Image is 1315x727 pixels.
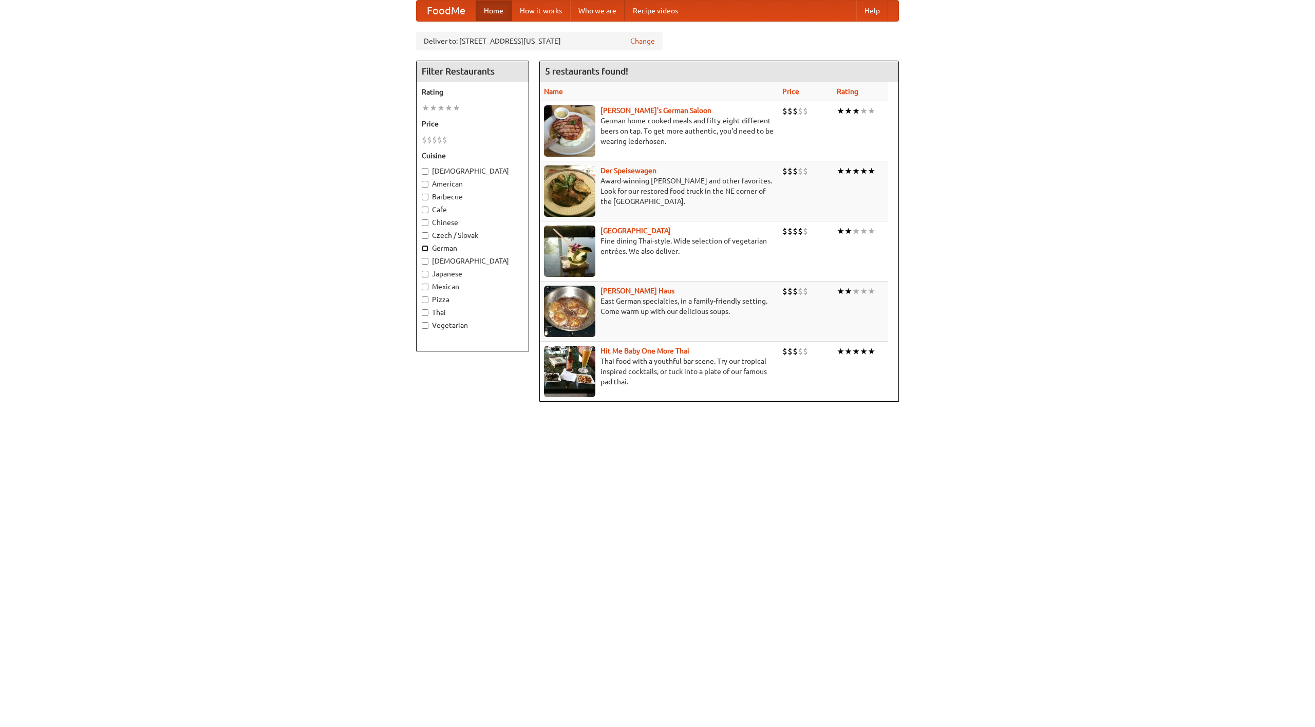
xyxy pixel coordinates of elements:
a: Who we are [570,1,625,21]
li: $ [787,226,793,237]
label: [DEMOGRAPHIC_DATA] [422,256,523,266]
label: Barbecue [422,192,523,202]
li: $ [798,346,803,357]
li: $ [793,105,798,117]
label: Chinese [422,217,523,228]
img: esthers.jpg [544,105,595,157]
li: $ [803,165,808,177]
input: Czech / Slovak [422,232,428,239]
a: Name [544,87,563,96]
a: FoodMe [417,1,476,21]
label: American [422,179,523,189]
h5: Price [422,119,523,129]
li: $ [787,286,793,297]
li: $ [803,105,808,117]
li: ★ [837,226,844,237]
a: Der Speisewagen [600,166,656,175]
label: Thai [422,307,523,318]
input: Mexican [422,284,428,290]
a: Help [856,1,888,21]
input: Chinese [422,219,428,226]
img: satay.jpg [544,226,595,277]
li: ★ [453,102,460,114]
li: ★ [868,346,875,357]
li: ★ [852,105,860,117]
li: ★ [844,286,852,297]
li: $ [782,286,787,297]
li: ★ [852,165,860,177]
input: Japanese [422,271,428,277]
li: ★ [868,286,875,297]
input: German [422,245,428,252]
li: ★ [844,105,852,117]
a: Rating [837,87,858,96]
label: Cafe [422,204,523,215]
li: $ [798,105,803,117]
a: [PERSON_NAME] Haus [600,287,674,295]
input: Pizza [422,296,428,303]
li: ★ [868,165,875,177]
li: ★ [837,105,844,117]
li: ★ [837,286,844,297]
a: Change [630,36,655,46]
a: [GEOGRAPHIC_DATA] [600,227,671,235]
li: ★ [860,346,868,357]
label: [DEMOGRAPHIC_DATA] [422,166,523,176]
img: kohlhaus.jpg [544,286,595,337]
p: German home-cooked meals and fifty-eight different beers on tap. To get more authentic, you'd nee... [544,116,774,146]
li: $ [798,286,803,297]
li: $ [793,286,798,297]
h4: Filter Restaurants [417,61,529,82]
img: speisewagen.jpg [544,165,595,217]
li: $ [432,134,437,145]
p: Fine dining Thai-style. Wide selection of vegetarian entrées. We also deliver. [544,236,774,256]
input: Barbecue [422,194,428,200]
label: Pizza [422,294,523,305]
label: German [422,243,523,253]
label: Japanese [422,269,523,279]
input: Vegetarian [422,322,428,329]
li: $ [787,165,793,177]
li: ★ [860,105,868,117]
li: ★ [860,286,868,297]
a: Home [476,1,512,21]
li: ★ [868,226,875,237]
h5: Cuisine [422,151,523,161]
h5: Rating [422,87,523,97]
li: $ [782,165,787,177]
a: [PERSON_NAME]'s German Saloon [600,106,711,115]
li: $ [793,165,798,177]
li: ★ [852,286,860,297]
a: Recipe videos [625,1,686,21]
li: $ [798,165,803,177]
li: ★ [844,346,852,357]
li: ★ [844,165,852,177]
input: Thai [422,309,428,316]
li: $ [427,134,432,145]
a: Price [782,87,799,96]
p: East German specialties, in a family-friendly setting. Come warm up with our delicious soups. [544,296,774,316]
li: $ [803,286,808,297]
li: ★ [860,226,868,237]
li: ★ [860,165,868,177]
li: $ [803,226,808,237]
ng-pluralize: 5 restaurants found! [545,66,628,76]
li: $ [782,346,787,357]
li: $ [782,226,787,237]
li: $ [442,134,447,145]
li: $ [422,134,427,145]
li: $ [798,226,803,237]
li: $ [437,134,442,145]
b: Hit Me Baby One More Thai [600,347,689,355]
label: Czech / Slovak [422,230,523,240]
li: $ [793,346,798,357]
div: Deliver to: [STREET_ADDRESS][US_STATE] [416,32,663,50]
input: [DEMOGRAPHIC_DATA] [422,168,428,175]
label: Vegetarian [422,320,523,330]
li: $ [782,105,787,117]
li: $ [803,346,808,357]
